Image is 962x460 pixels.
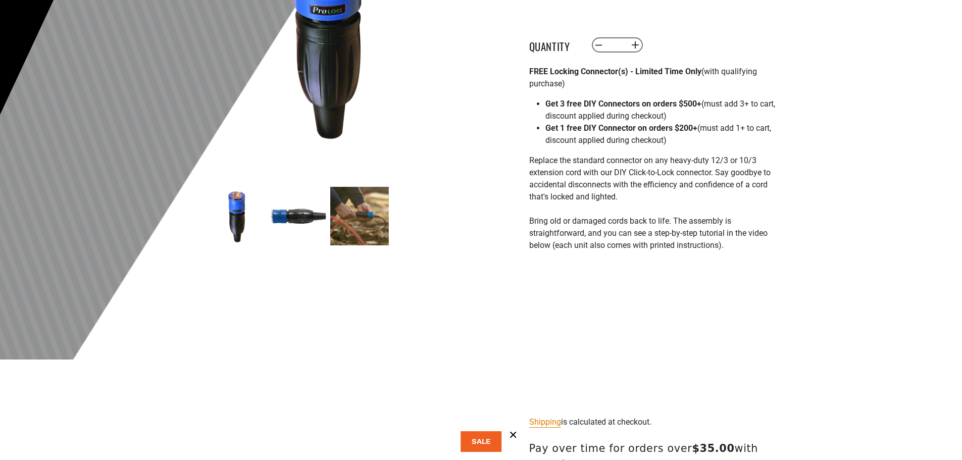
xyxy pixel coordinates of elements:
[529,417,561,427] a: Shipping
[529,67,757,88] span: (with qualifying purchase)
[529,415,777,429] div: is calculated at checkout.
[529,67,701,76] strong: FREE Locking Connector(s) - Limited Time Only
[545,123,697,133] strong: Get 1 free DIY Connector on orders $200+
[545,123,771,145] span: (must add 1+ to cart, discount applied during checkout)
[529,155,777,264] p: Replace the standard connector on any heavy-duty 12/3 or 10/3 extension cord with our DIY Click-t...
[545,99,775,121] span: (must add 3+ to cart, discount applied during checkout)
[545,99,701,109] strong: Get 3 free DIY Connectors on orders $500+
[529,272,777,411] iframe: Bad Ass DIY Locking Cord - Instructions
[529,38,580,52] label: Quantity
